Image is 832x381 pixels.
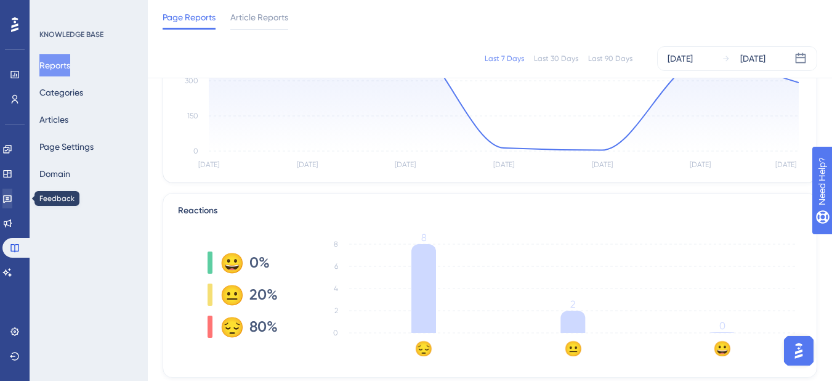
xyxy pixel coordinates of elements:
[780,332,817,369] iframe: UserGuiding AI Assistant Launcher
[570,298,575,310] tspan: 2
[588,54,632,63] div: Last 90 Days
[297,160,318,169] tspan: [DATE]
[198,160,219,169] tspan: [DATE]
[334,262,338,271] tspan: 6
[395,160,416,169] tspan: [DATE]
[39,30,103,39] div: KNOWLEDGE BASE
[493,160,514,169] tspan: [DATE]
[740,51,765,66] div: [DATE]
[719,320,725,332] tspan: 0
[39,190,67,212] button: Access
[39,54,70,76] button: Reports
[187,112,198,120] tspan: 150
[249,253,270,272] span: 0%
[421,232,427,244] tspan: 8
[220,285,240,305] div: 😐
[29,3,77,18] span: Need Help?
[39,81,83,104] button: Categories
[39,163,70,185] button: Domain
[249,285,278,305] span: 20%
[592,160,613,169] tspan: [DATE]
[713,340,732,358] text: 😀
[534,54,578,63] div: Last 30 Days
[564,340,583,358] text: 😐
[334,284,338,293] tspan: 4
[163,10,216,25] span: Page Reports
[178,203,802,218] div: Reactions
[39,109,68,131] button: Articles
[220,253,240,272] div: 😀
[193,147,198,155] tspan: 0
[414,340,433,358] text: 😔
[485,54,524,63] div: Last 7 Days
[775,160,796,169] tspan: [DATE]
[185,76,198,85] tspan: 300
[334,306,338,315] tspan: 2
[220,317,240,337] div: 😔
[230,10,288,25] span: Article Reports
[334,240,338,248] tspan: 8
[690,160,711,169] tspan: [DATE]
[39,136,94,158] button: Page Settings
[333,329,338,337] tspan: 0
[249,317,278,337] span: 80%
[668,51,693,66] div: [DATE]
